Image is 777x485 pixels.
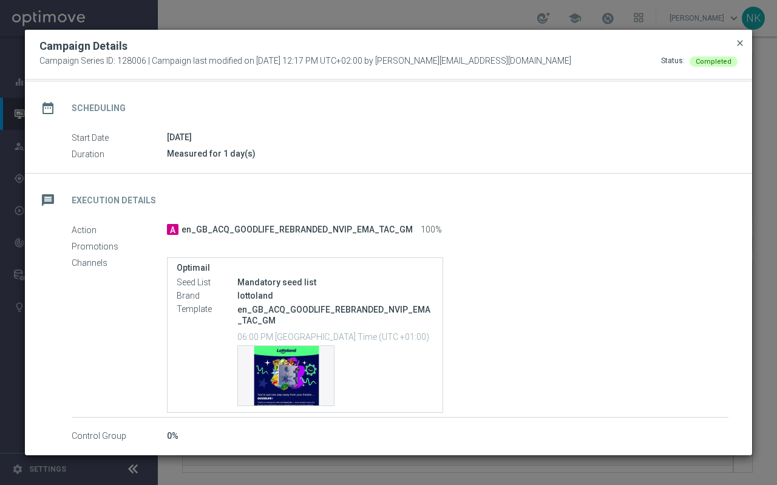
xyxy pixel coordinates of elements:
div: Measured for 1 day(s) [167,148,728,160]
label: Duration [72,149,167,160]
span: Campaign Series ID: 128006 | Campaign last modified on [DATE] 12:17 PM UTC+02:00 by [PERSON_NAME]... [39,56,571,67]
span: en_GB_ACQ_GOODLIFE_REBRANDED_NVIP_EMA_TAC_GM [182,225,413,236]
span: 100% [421,225,442,236]
i: message [37,189,59,211]
label: Channels [72,257,167,268]
h2: Execution Details [72,195,156,206]
label: Action [72,225,167,236]
label: Start Date [72,132,167,143]
p: en_GB_ACQ_GOODLIFE_REBRANDED_NVIP_EMA_TAC_GM [237,304,433,326]
label: Brand [177,291,237,302]
div: Status: [661,56,685,67]
div: [DATE] [167,131,728,143]
span: close [735,38,745,48]
p: 06:00 PM [GEOGRAPHIC_DATA] Time (UTC +01:00) [237,330,433,342]
span: Completed [696,58,731,66]
span: A [167,224,178,235]
label: Control Group [72,431,167,442]
colored-tag: Completed [690,56,738,66]
label: Promotions [72,241,167,252]
div: lottoland [237,290,433,302]
div: 0% [167,430,728,442]
div: Mandatory seed list [237,276,433,288]
label: Seed List [177,277,237,288]
i: date_range [37,97,59,119]
label: Optimail [177,263,433,273]
h2: Campaign Details [39,39,127,53]
h2: Scheduling [72,103,126,114]
label: Template [177,304,237,315]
